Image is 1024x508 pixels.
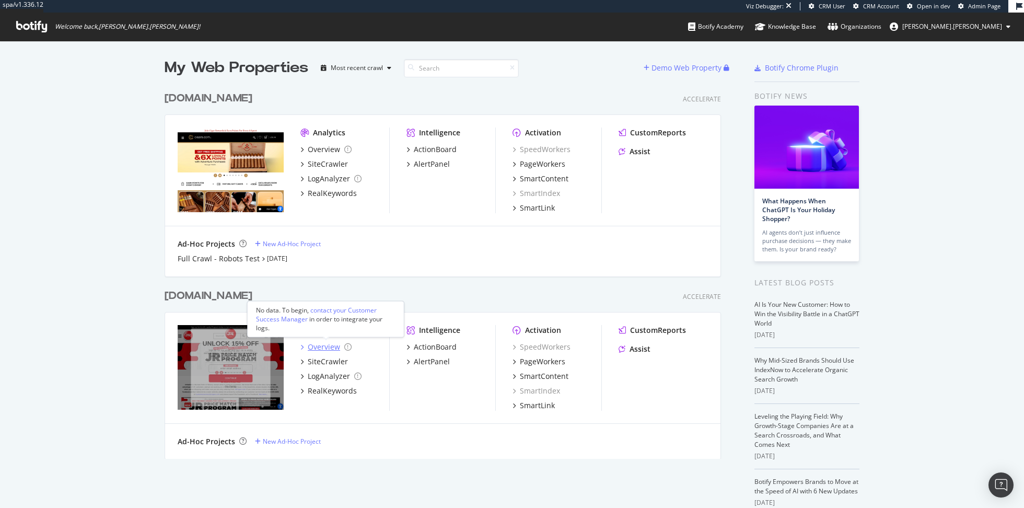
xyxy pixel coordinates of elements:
[754,386,859,396] div: [DATE]
[419,128,460,138] div: Intelligence
[828,13,881,41] a: Organizations
[755,21,816,32] div: Knowledge Base
[165,91,257,106] a: [DOMAIN_NAME]
[619,128,686,138] a: CustomReports
[513,159,565,169] a: PageWorkers
[520,203,555,213] div: SmartLink
[55,22,200,31] span: Welcome back, [PERSON_NAME].[PERSON_NAME] !
[513,188,560,199] div: SmartIndex
[165,288,252,304] div: [DOMAIN_NAME]
[644,60,724,76] button: Demo Web Property
[308,371,350,382] div: LogAnalyzer
[683,292,721,301] div: Accelerate
[263,239,321,248] div: New Ad-Hoc Project
[762,228,851,253] div: AI agents don’t just influence purchase decisions — they make them. Is your brand ready?
[630,325,686,336] div: CustomReports
[513,174,568,184] a: SmartContent
[513,386,560,396] a: SmartIndex
[300,386,357,396] a: RealKeywords
[520,400,555,411] div: SmartLink
[178,239,235,249] div: Ad-Hoc Projects
[308,386,357,396] div: RealKeywords
[765,63,839,73] div: Botify Chrome Plugin
[406,342,457,352] a: ActionBoard
[520,174,568,184] div: SmartContent
[414,144,457,155] div: ActionBoard
[308,356,348,367] div: SiteCrawler
[819,2,845,10] span: CRM User
[165,288,257,304] a: [DOMAIN_NAME]
[178,253,260,264] a: Full Crawl - Robots Test
[300,144,352,155] a: Overview
[300,188,357,199] a: RealKeywords
[300,174,362,184] a: LogAnalyzer
[267,254,287,263] a: [DATE]
[525,128,561,138] div: Activation
[619,344,650,354] a: Assist
[308,174,350,184] div: LogAnalyzer
[619,325,686,336] a: CustomReports
[513,400,555,411] a: SmartLink
[902,22,1002,31] span: ryan.flanagan
[165,57,308,78] div: My Web Properties
[414,342,457,352] div: ActionBoard
[300,159,348,169] a: SiteCrawler
[958,2,1000,10] a: Admin Page
[419,325,460,336] div: Intelligence
[754,356,854,384] a: Why Mid-Sized Brands Should Use IndexNow to Accelerate Organic Search Growth
[630,146,650,157] div: Assist
[513,371,568,382] a: SmartContent
[762,197,835,223] a: What Happens When ChatGPT Is Your Holiday Shopper?
[300,356,348,367] a: SiteCrawler
[414,159,450,169] div: AlertPanel
[754,477,858,495] a: Botify Empowers Brands to Move at the Speed of AI with 6 New Updates
[683,95,721,103] div: Accelerate
[520,356,565,367] div: PageWorkers
[256,306,377,324] div: contact your Customer Success Manager
[525,325,561,336] div: Activation
[255,239,321,248] a: New Ad-Hoc Project
[754,277,859,288] div: Latest Blog Posts
[754,106,859,189] img: What Happens When ChatGPT Is Your Holiday Shopper?
[178,128,284,212] img: https://www.jrcigars.com/
[651,63,722,73] div: Demo Web Property
[754,452,859,461] div: [DATE]
[165,91,252,106] div: [DOMAIN_NAME]
[308,342,340,352] div: Overview
[513,203,555,213] a: SmartLink
[988,472,1014,498] div: Open Intercom Messenger
[513,342,571,352] a: SpeedWorkers
[968,2,1000,10] span: Admin Page
[256,306,395,332] div: No data. To begin, in order to integrate your logs.
[746,2,784,10] div: Viz Debugger:
[300,342,352,352] a: Overview
[406,356,450,367] a: AlertPanel
[688,21,743,32] div: Botify Academy
[754,63,839,73] a: Botify Chrome Plugin
[520,371,568,382] div: SmartContent
[853,2,899,10] a: CRM Account
[809,2,845,10] a: CRM User
[863,2,899,10] span: CRM Account
[917,2,950,10] span: Open in dev
[308,188,357,199] div: RealKeywords
[630,344,650,354] div: Assist
[513,356,565,367] a: PageWorkers
[406,144,457,155] a: ActionBoard
[513,144,571,155] a: SpeedWorkers
[754,412,854,449] a: Leveling the Playing Field: Why Growth-Stage Companies Are at a Search Crossroads, and What Comes...
[404,59,519,77] input: Search
[828,21,881,32] div: Organizations
[263,437,321,446] div: New Ad-Hoc Project
[754,330,859,340] div: [DATE]
[414,356,450,367] div: AlertPanel
[688,13,743,41] a: Botify Academy
[317,60,395,76] button: Most recent crawl
[520,159,565,169] div: PageWorkers
[754,90,859,102] div: Botify news
[907,2,950,10] a: Open in dev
